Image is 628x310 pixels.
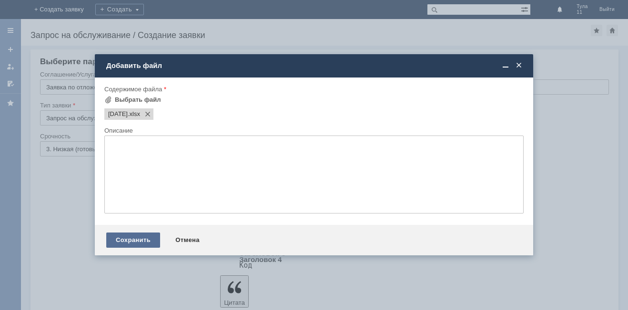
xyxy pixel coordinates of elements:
div: Здравствуйте! Удалите отложенные чеки за [DATE] [4,4,139,19]
span: Закрыть [514,61,524,70]
div: Добавить файл [106,61,524,70]
div: Описание [104,127,522,134]
div: Выбрать файл [115,96,161,104]
span: Свернуть (Ctrl + M) [501,61,510,70]
span: 18.08.2025.xlsx [108,110,128,118]
div: Содержимое файла [104,86,522,92]
span: 18.08.2025.xlsx [128,110,140,118]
